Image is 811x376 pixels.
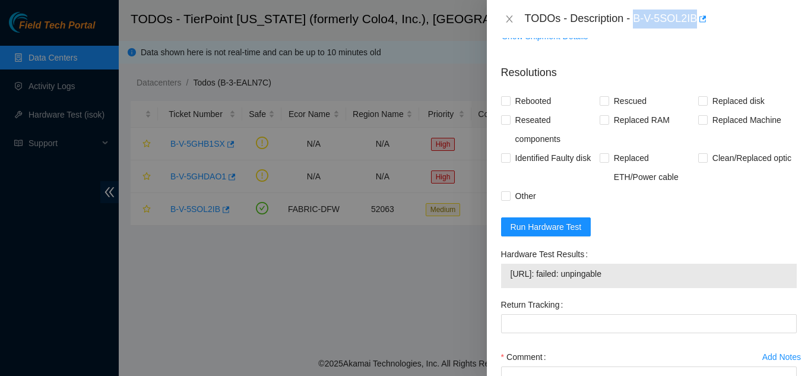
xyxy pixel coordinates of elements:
[511,148,596,168] span: Identified Faulty disk
[511,220,582,233] span: Run Hardware Test
[609,110,674,129] span: Replaced RAM
[511,187,541,206] span: Other
[708,91,769,110] span: Replaced disk
[501,295,568,314] label: Return Tracking
[501,245,593,264] label: Hardware Test Results
[511,91,556,110] span: Rebooted
[511,110,600,148] span: Reseated components
[525,10,797,29] div: TODOs - Description - B-V-5SOL2IB
[505,14,514,24] span: close
[762,353,801,361] div: Add Notes
[501,347,551,366] label: Comment
[501,55,797,81] p: Resolutions
[501,14,518,25] button: Close
[609,91,651,110] span: Rescued
[762,347,802,366] button: Add Notes
[708,148,796,168] span: Clean/Replaced optic
[708,110,786,129] span: Replaced Machine
[511,267,787,280] span: [URL]: failed: unpingable
[501,314,797,333] input: Return Tracking
[501,217,591,236] button: Run Hardware Test
[609,148,698,187] span: Replaced ETH/Power cable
